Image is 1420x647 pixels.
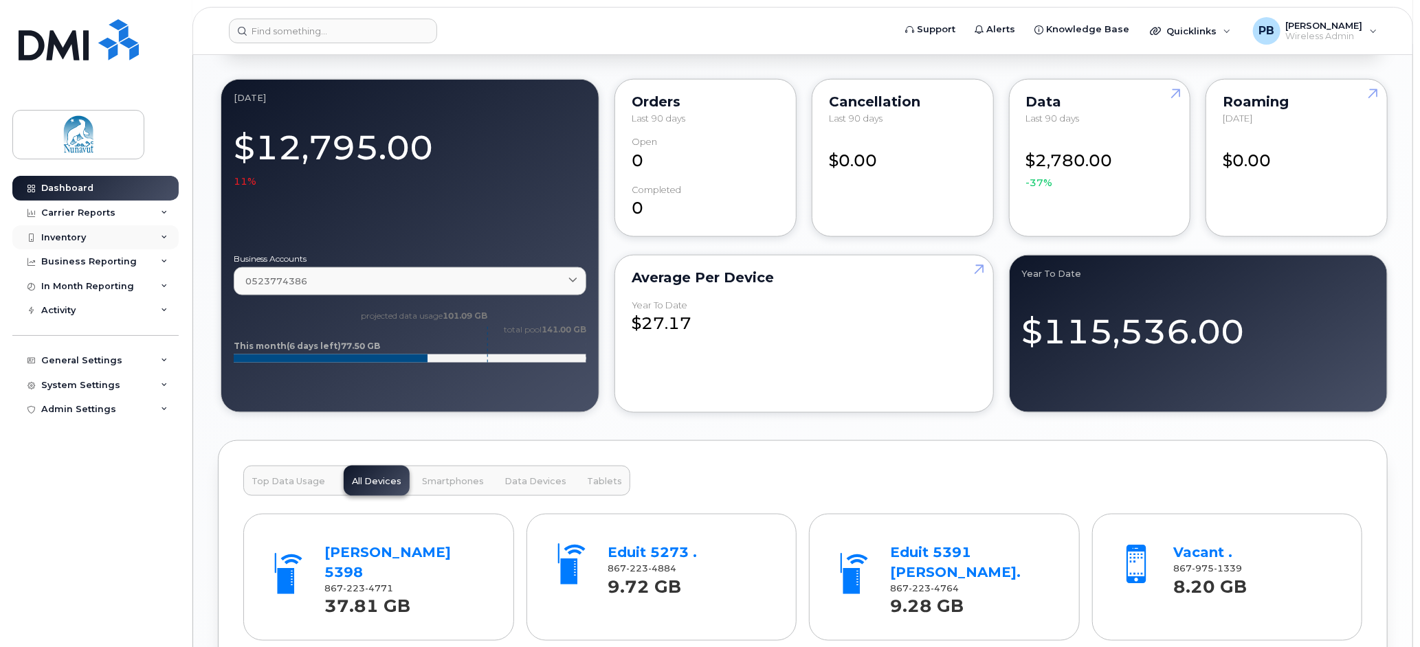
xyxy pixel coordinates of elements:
span: Alerts [986,23,1015,36]
span: -37% [1026,176,1053,190]
div: $0.00 [829,137,977,172]
strong: 9.28 GB [891,589,964,617]
button: Tablets [579,466,630,496]
text: total pool [503,324,586,334]
a: Vacant . [1173,544,1232,560]
span: [PERSON_NAME] [1286,20,1363,31]
span: 867 [891,583,959,593]
div: Cancellation [829,96,977,107]
div: $115,536.00 [1022,296,1375,356]
span: Quicklinks [1166,25,1217,36]
div: Open [632,137,657,147]
tspan: 77.50 GB [341,341,380,351]
div: Roaming [1223,96,1371,107]
div: $27.17 [632,300,976,336]
div: Year to Date [632,300,687,310]
a: Eduit 5391 [PERSON_NAME]. [891,544,1021,580]
tspan: 141.00 GB [542,324,586,334]
span: Smartphones [422,476,484,487]
div: September 2025 [234,92,586,103]
span: 223 [344,583,366,593]
span: PB [1258,23,1274,39]
div: Paul Billows [1243,17,1387,45]
span: 4771 [366,583,394,593]
label: Business Accounts [234,255,586,263]
div: Data [1026,96,1174,107]
input: Find something... [229,19,437,43]
span: 11% [234,174,256,188]
span: 867 [325,583,394,593]
a: Alerts [965,16,1025,43]
div: Average per Device [632,272,976,283]
button: Smartphones [414,466,492,496]
span: 4884 [648,563,676,574]
span: 1339 [1214,563,1242,574]
span: [DATE] [1223,113,1252,124]
span: Wireless Admin [1286,31,1363,42]
div: $0.00 [1223,137,1371,172]
a: [PERSON_NAME] 5398 [325,544,452,580]
button: Data Devices [496,466,575,496]
text: projected data usage [362,310,488,321]
div: Quicklinks [1140,17,1241,45]
div: 0 [632,185,779,220]
span: 867 [608,563,676,574]
span: 0523774386 [245,275,307,288]
a: Knowledge Base [1025,16,1139,43]
span: Last 90 days [1026,113,1080,124]
span: Tablets [587,476,622,487]
span: Top Data Usage [252,476,325,487]
div: Year to Date [1022,268,1375,279]
tspan: This month [234,341,287,351]
div: Orders [632,96,779,107]
div: $2,780.00 [1026,137,1174,190]
tspan: (6 days left) [287,341,341,351]
span: 975 [1192,563,1214,574]
button: Top Data Usage [243,466,333,496]
span: Last 90 days [829,113,883,124]
strong: 9.72 GB [608,569,681,598]
span: Support [917,23,955,36]
span: Last 90 days [632,113,685,124]
div: completed [632,185,681,195]
span: Knowledge Base [1046,23,1129,36]
a: 0523774386 [234,267,586,295]
div: $12,795.00 [234,120,586,189]
div: 0 [632,137,779,172]
a: Support [896,16,965,43]
tspan: 101.09 GB [443,310,488,321]
span: 223 [909,583,931,593]
span: 223 [626,563,648,574]
span: Data Devices [504,476,566,487]
span: 4764 [931,583,959,593]
strong: 8.20 GB [1173,569,1247,598]
strong: 37.81 GB [325,589,411,617]
span: 867 [1173,563,1242,574]
a: Eduit 5273 . [608,544,697,560]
